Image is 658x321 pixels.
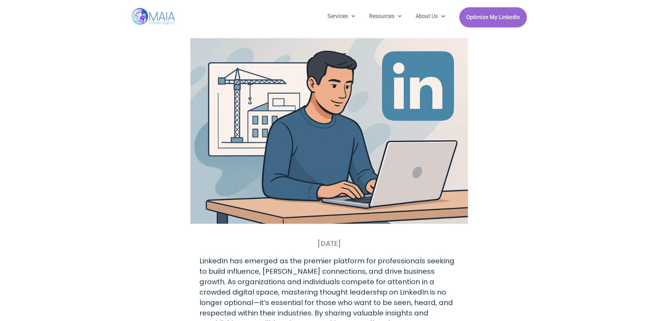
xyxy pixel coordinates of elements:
span: Optimize My Linkedin [466,11,520,24]
a: [DATE] [317,238,341,249]
a: Resources [362,7,409,25]
a: Services [321,7,362,25]
a: Optimize My Linkedin [459,7,527,27]
a: About Us [409,7,452,25]
nav: Menu [321,7,452,25]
